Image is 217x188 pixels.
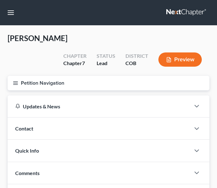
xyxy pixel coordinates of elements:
[97,52,115,60] div: Status
[125,52,148,60] div: District
[15,125,33,131] span: Contact
[8,33,67,43] span: [PERSON_NAME]
[97,60,115,67] div: Lead
[15,170,40,176] span: Comments
[15,148,39,154] span: Quick Info
[15,103,183,110] div: Updates & News
[63,52,86,60] div: Chapter
[158,52,202,67] button: Preview
[82,60,85,66] span: 7
[63,60,86,67] div: Chapter
[125,60,148,67] div: COB
[8,76,209,90] button: Petition Navigation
